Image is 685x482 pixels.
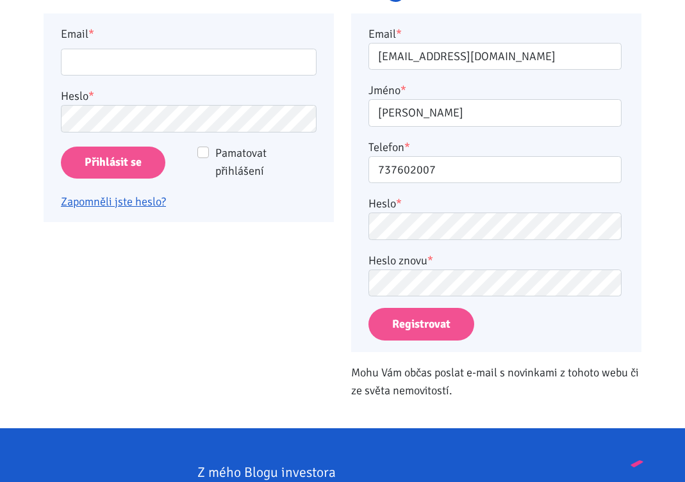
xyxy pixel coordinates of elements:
[404,140,410,154] abbr: required
[197,463,641,481] div: Z mého Blogu investora
[53,25,326,43] label: Email
[396,27,402,41] abbr: required
[396,197,402,211] abbr: required
[61,195,166,209] a: Zapomněli jste heslo?
[368,252,433,269] label: Heslo znovu
[368,195,402,213] label: Heslo
[400,83,406,97] abbr: required
[215,146,267,178] span: Pamatovat přihlášení
[368,308,474,341] button: Registrovat
[368,81,406,99] label: Jméno
[351,364,641,399] p: Mohu Vám občas poslat e-mail s novinkami z tohoto webu či ze světa nemovitostí.
[368,138,410,156] label: Telefon
[368,25,402,43] label: Email
[427,253,433,268] abbr: required
[61,87,94,105] label: Heslo
[61,147,165,179] input: Přihlásit se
